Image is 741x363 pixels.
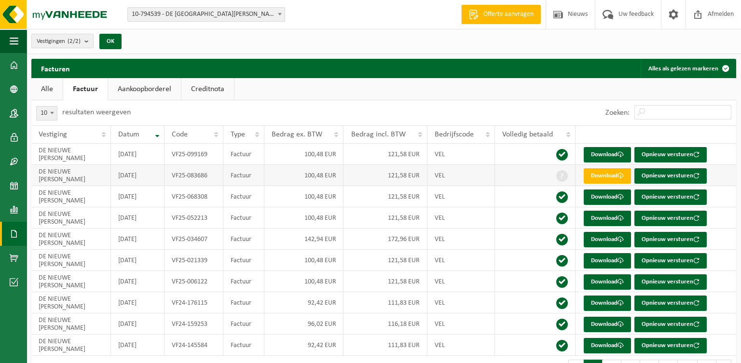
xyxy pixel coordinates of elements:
[223,186,264,207] td: Factuur
[427,335,495,356] td: VEL
[68,38,81,44] count: (2/2)
[502,131,553,138] span: Volledig betaald
[264,144,343,165] td: 100,48 EUR
[31,229,111,250] td: DE NIEUWE [PERSON_NAME]
[111,292,165,313] td: [DATE]
[634,274,707,290] button: Opnieuw versturen
[584,168,631,184] a: Download
[264,250,343,271] td: 100,48 EUR
[584,317,631,332] a: Download
[584,338,631,353] a: Download
[223,207,264,229] td: Factuur
[351,131,405,138] span: Bedrag incl. BTW
[584,274,631,290] a: Download
[264,292,343,313] td: 92,42 EUR
[634,296,707,311] button: Opnieuw versturen
[223,313,264,335] td: Factuur
[427,250,495,271] td: VEL
[165,229,223,250] td: VF25-034607
[111,144,165,165] td: [DATE]
[343,292,427,313] td: 111,83 EUR
[481,10,536,19] span: Offerte aanvragen
[172,131,188,138] span: Code
[108,78,181,100] a: Aankoopborderel
[264,165,343,186] td: 100,48 EUR
[435,131,474,138] span: Bedrijfscode
[165,144,223,165] td: VF25-099169
[165,313,223,335] td: VF24-159253
[223,335,264,356] td: Factuur
[584,189,631,205] a: Download
[343,207,427,229] td: 121,58 EUR
[223,229,264,250] td: Factuur
[584,232,631,247] a: Download
[165,250,223,271] td: VF25-021339
[111,186,165,207] td: [DATE]
[231,131,245,138] span: Type
[31,34,94,48] button: Vestigingen(2/2)
[343,271,427,292] td: 121,58 EUR
[165,165,223,186] td: VF25-083686
[634,232,707,247] button: Opnieuw versturen
[343,186,427,207] td: 121,58 EUR
[343,165,427,186] td: 121,58 EUR
[31,271,111,292] td: DE NIEUWE [PERSON_NAME]
[427,186,495,207] td: VEL
[111,271,165,292] td: [DATE]
[584,147,631,162] a: Download
[127,7,285,22] span: 10-794539 - DE NIEUWE KARPEL - DESTELBERGEN
[31,207,111,229] td: DE NIEUWE [PERSON_NAME]
[223,165,264,186] td: Factuur
[31,186,111,207] td: DE NIEUWE [PERSON_NAME]
[31,144,111,165] td: DE NIEUWE [PERSON_NAME]
[223,271,264,292] td: Factuur
[641,59,735,78] button: Alles als gelezen markeren
[343,144,427,165] td: 121,58 EUR
[63,78,108,100] a: Factuur
[111,313,165,335] td: [DATE]
[461,5,541,24] a: Offerte aanvragen
[634,189,707,205] button: Opnieuw versturen
[99,34,122,49] button: OK
[165,271,223,292] td: VF25-006122
[264,271,343,292] td: 100,48 EUR
[111,207,165,229] td: [DATE]
[343,313,427,335] td: 116,18 EUR
[37,34,81,49] span: Vestigingen
[128,8,285,21] span: 10-794539 - DE NIEUWE KARPEL - DESTELBERGEN
[31,165,111,186] td: DE NIEUWE [PERSON_NAME]
[427,229,495,250] td: VEL
[181,78,234,100] a: Creditnota
[223,250,264,271] td: Factuur
[165,335,223,356] td: VF24-145584
[634,147,707,162] button: Opnieuw versturen
[427,271,495,292] td: VEL
[111,165,165,186] td: [DATE]
[31,292,111,313] td: DE NIEUWE [PERSON_NAME]
[427,165,495,186] td: VEL
[427,207,495,229] td: VEL
[634,253,707,269] button: Opnieuw versturen
[165,207,223,229] td: VF25-052213
[427,313,495,335] td: VEL
[31,250,111,271] td: DE NIEUWE [PERSON_NAME]
[264,186,343,207] td: 100,48 EUR
[272,131,322,138] span: Bedrag ex. BTW
[634,211,707,226] button: Opnieuw versturen
[634,317,707,332] button: Opnieuw versturen
[37,107,57,120] span: 10
[118,131,139,138] span: Datum
[31,335,111,356] td: DE NIEUWE [PERSON_NAME]
[111,335,165,356] td: [DATE]
[343,250,427,271] td: 121,58 EUR
[427,144,495,165] td: VEL
[605,109,630,117] label: Zoeken:
[584,211,631,226] a: Download
[264,207,343,229] td: 100,48 EUR
[343,335,427,356] td: 111,83 EUR
[427,292,495,313] td: VEL
[165,292,223,313] td: VF24-176115
[39,131,67,138] span: Vestiging
[584,253,631,269] a: Download
[62,108,131,116] label: resultaten weergeven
